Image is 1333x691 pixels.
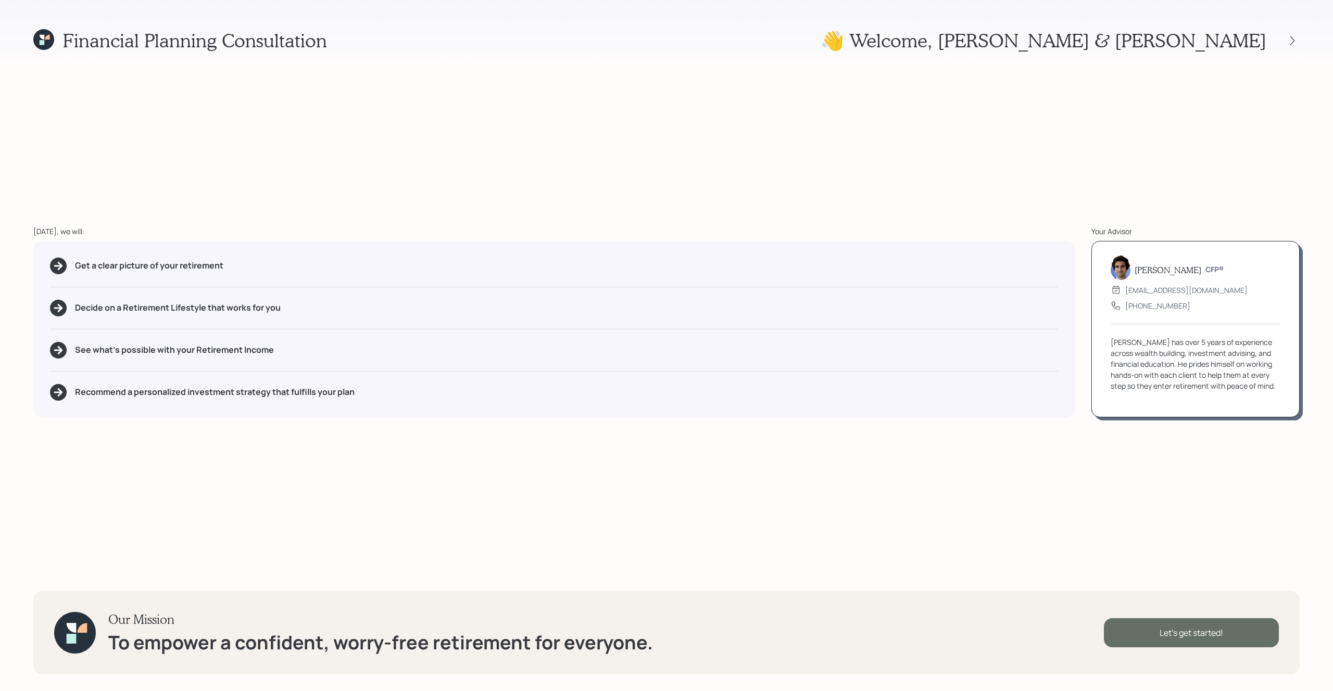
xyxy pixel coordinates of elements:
[1104,618,1279,647] div: Let's get started!
[1125,300,1190,311] div: [PHONE_NUMBER]
[108,612,653,627] h3: Our Mission
[1091,226,1300,237] div: Your Advisor
[108,631,653,654] h1: To empower a confident, worry-free retirement for everyone.
[75,387,355,397] h5: Recommend a personalized investment strategy that fulfills your plan
[1111,337,1280,391] div: [PERSON_NAME] has over 5 years of experience across wealth building, investment advising, and fin...
[33,226,1075,237] div: [DATE], we will:
[1111,255,1130,280] img: harrison-schaefer-headshot-2.png
[75,261,223,271] h5: Get a clear picture of your retirement
[1135,265,1201,275] h5: [PERSON_NAME]
[1205,265,1224,274] h6: CFP®
[75,345,274,355] h5: See what's possible with your Retirement Income
[1125,285,1248,296] div: [EMAIL_ADDRESS][DOMAIN_NAME]
[75,303,281,313] h5: Decide on a Retirement Lifestyle that works for you
[821,29,1266,52] h1: 👋 Welcome , [PERSON_NAME] & [PERSON_NAME]
[62,29,327,52] h1: Financial Planning Consultation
